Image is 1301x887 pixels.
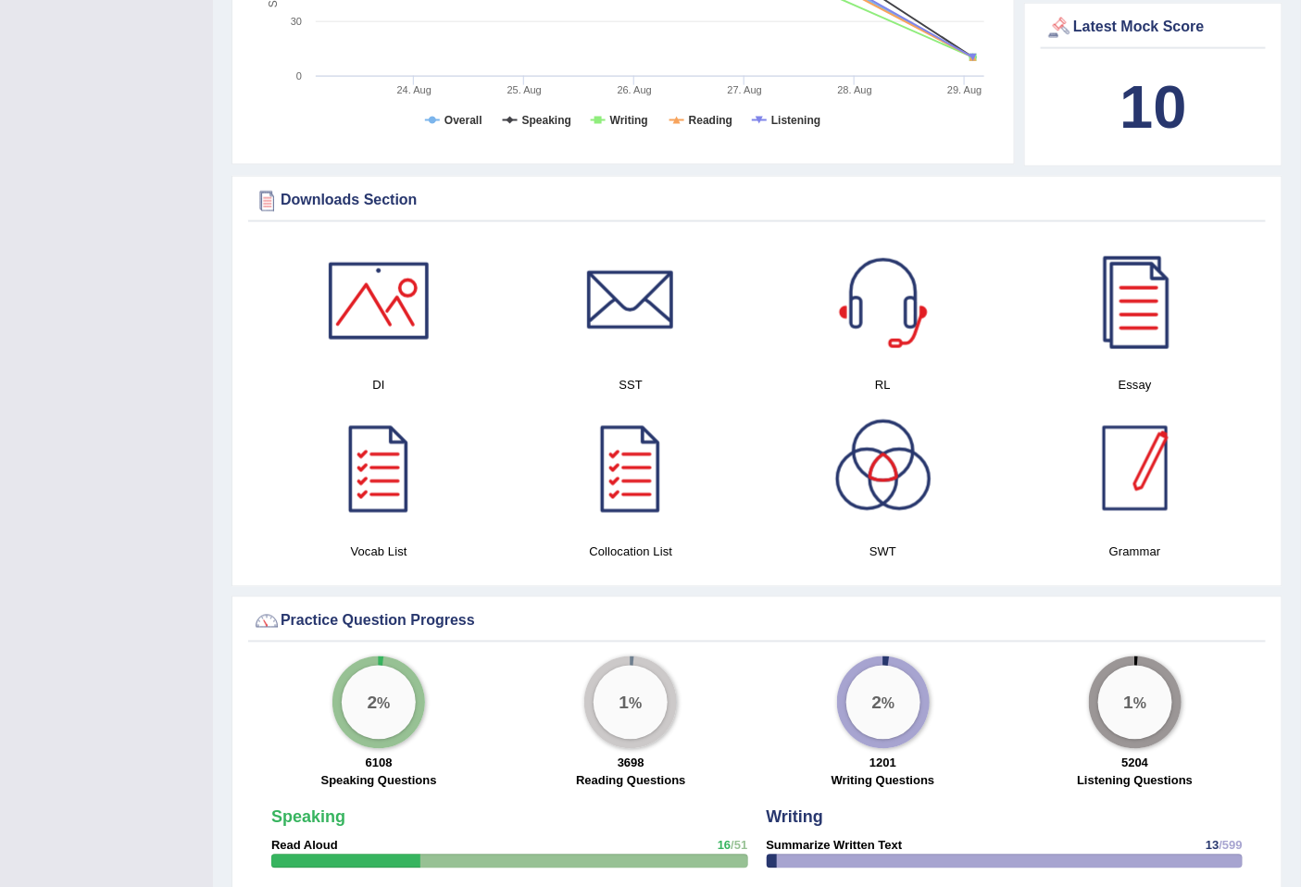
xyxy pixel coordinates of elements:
[689,114,732,127] tspan: Reading
[618,756,644,770] strong: 3698
[838,84,872,95] tspan: 28. Aug
[368,693,378,713] big: 2
[514,543,747,562] h4: Collocation List
[444,114,482,127] tspan: Overall
[1123,693,1133,713] big: 1
[594,666,668,740] div: %
[576,772,685,790] label: Reading Questions
[514,375,747,394] h4: SST
[767,839,903,853] strong: Summarize Written Text
[271,839,338,853] strong: Read Aloud
[262,375,495,394] h4: DI
[871,693,882,713] big: 2
[1120,73,1186,141] b: 10
[1220,839,1243,853] span: /599
[397,84,432,95] tspan: 24. Aug
[846,666,920,740] div: %
[618,84,652,95] tspan: 26. Aug
[771,114,820,127] tspan: Listening
[291,16,302,27] text: 30
[262,543,495,562] h4: Vocab List
[718,839,731,853] span: 16
[253,187,1261,215] div: Downloads Section
[1077,772,1193,790] label: Listening Questions
[1019,375,1252,394] h4: Essay
[1019,543,1252,562] h4: Grammar
[522,114,571,127] tspan: Speaking
[507,84,542,95] tspan: 25. Aug
[296,70,302,81] text: 0
[767,375,1000,394] h4: RL
[253,607,1261,635] div: Practice Question Progress
[1098,666,1172,740] div: %
[366,756,393,770] strong: 6108
[1045,14,1261,42] div: Latest Mock Score
[731,839,747,853] span: /51
[1206,839,1219,853] span: 13
[342,666,416,740] div: %
[767,808,824,827] strong: Writing
[321,772,437,790] label: Speaking Questions
[610,114,648,127] tspan: Writing
[1121,756,1148,770] strong: 5204
[728,84,762,95] tspan: 27. Aug
[869,756,896,770] strong: 1201
[767,543,1000,562] h4: SWT
[271,808,345,827] strong: Speaking
[947,84,982,95] tspan: 29. Aug
[832,772,935,790] label: Writing Questions
[619,693,630,713] big: 1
